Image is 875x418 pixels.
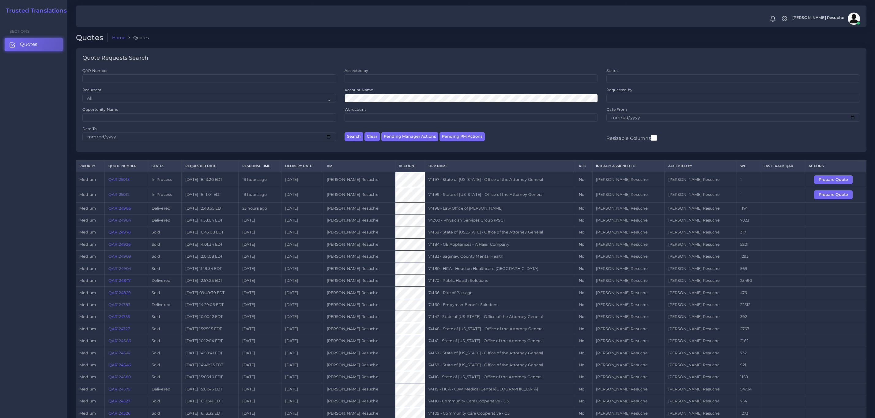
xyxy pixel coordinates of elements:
td: No [575,226,593,238]
td: Delivered [148,383,182,395]
td: No [575,238,593,250]
span: medium [79,302,96,307]
td: [PERSON_NAME] Resuche [593,263,665,274]
td: No [575,172,593,187]
td: [PERSON_NAME] Resuche [323,263,395,274]
td: 23490 [737,275,760,287]
td: No [575,347,593,359]
td: 23 hours ago [239,202,281,214]
td: [DATE] [281,383,323,395]
th: Delivery Date [281,161,323,172]
td: [DATE] [281,251,323,263]
td: [DATE] [281,214,323,226]
td: [PERSON_NAME] Resuche [665,287,737,299]
td: No [575,263,593,274]
td: Delivered [148,214,182,226]
td: 74183 - Saginaw County Mental Health [425,251,575,263]
a: QAR124646 [108,363,131,367]
th: Account [395,161,425,172]
td: 74147 - State of [US_STATE] - Office of the Attorney General [425,311,575,323]
td: [PERSON_NAME] Resuche [665,251,737,263]
a: Prepare Quote [814,177,857,181]
td: [DATE] [281,287,323,299]
td: 74148 - State of [US_STATE] - Office of the Attorney General [425,323,575,335]
td: 74118 - State of [US_STATE] - Office of the Attorney General [425,371,575,383]
td: [PERSON_NAME] Resuche [593,275,665,287]
td: [DATE] [239,371,281,383]
a: QAR124727 [108,327,130,331]
button: Prepare Quote [814,190,853,199]
a: QAR124904 [108,266,131,271]
td: No [575,335,593,347]
a: QAR125013 [108,177,130,182]
td: [PERSON_NAME] Resuche [593,395,665,407]
span: [PERSON_NAME] Resuche [792,16,844,20]
span: medium [79,375,96,379]
span: medium [79,387,96,391]
td: [PERSON_NAME] Resuche [593,323,665,335]
td: [PERSON_NAME] Resuche [665,275,737,287]
label: Recurrent [82,87,101,92]
td: In Process [148,187,182,202]
td: [PERSON_NAME] Resuche [593,251,665,263]
td: [DATE] 09:49:39 EDT [182,287,239,299]
a: Home [112,35,126,41]
td: 732 [737,347,760,359]
td: Sold [148,311,182,323]
a: QAR124579 [108,387,130,391]
a: QAR124647 [108,351,130,355]
td: 74199 - State of [US_STATE] - Office of the Attorney General [425,187,575,202]
td: [DATE] 16:11:01 EDT [182,187,239,202]
span: medium [79,351,96,355]
td: 54704 [737,383,760,395]
span: medium [79,230,96,234]
td: [PERSON_NAME] Resuche [665,371,737,383]
label: Requested by [606,87,632,92]
td: [DATE] [281,226,323,238]
th: Accepted by [665,161,737,172]
span: Quotes [20,41,37,48]
span: medium [79,363,96,367]
td: 921 [737,359,760,371]
td: 74180 - HCA - Houston Healthcare [GEOGRAPHIC_DATA] [425,263,575,274]
td: No [575,395,593,407]
li: Quotes [125,35,149,41]
td: [PERSON_NAME] Resuche [665,335,737,347]
td: [PERSON_NAME] Resuche [593,287,665,299]
td: Delivered [148,202,182,214]
img: avatar [848,13,860,25]
td: [DATE] [281,238,323,250]
td: [PERSON_NAME] Resuche [665,311,737,323]
td: [DATE] 15:06:10 EDT [182,371,239,383]
td: [PERSON_NAME] Resuche [593,383,665,395]
td: No [575,251,593,263]
td: 74138 - State of [US_STATE] - Office of the Attorney General [425,359,575,371]
th: Fast Track QAR [760,161,805,172]
td: [PERSON_NAME] Resuche [593,359,665,371]
button: Pending PM Actions [439,132,485,141]
td: [PERSON_NAME] Resuche [593,172,665,187]
a: Trusted Translations [2,7,67,14]
td: [PERSON_NAME] Resuche [593,202,665,214]
td: [PERSON_NAME] Resuche [323,187,395,202]
span: medium [79,338,96,343]
td: No [575,311,593,323]
td: [PERSON_NAME] Resuche [323,323,395,335]
td: [PERSON_NAME] Resuche [323,238,395,250]
button: Search [345,132,363,141]
td: 754 [737,395,760,407]
td: [PERSON_NAME] Resuche [665,383,737,395]
td: No [575,275,593,287]
td: [PERSON_NAME] Resuche [323,287,395,299]
td: [PERSON_NAME] Resuche [323,226,395,238]
th: REC [575,161,593,172]
td: [DATE] 12:57:25 EDT [182,275,239,287]
td: [PERSON_NAME] Resuche [323,299,395,311]
td: [DATE] 10:00:12 EDT [182,311,239,323]
td: Sold [148,226,182,238]
th: Initially Assigned to [593,161,665,172]
td: [DATE] 11:58:04 EDT [182,214,239,226]
td: [PERSON_NAME] Resuche [593,187,665,202]
td: 74170 - Public Health Solutions [425,275,575,287]
td: [PERSON_NAME] Resuche [323,335,395,347]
